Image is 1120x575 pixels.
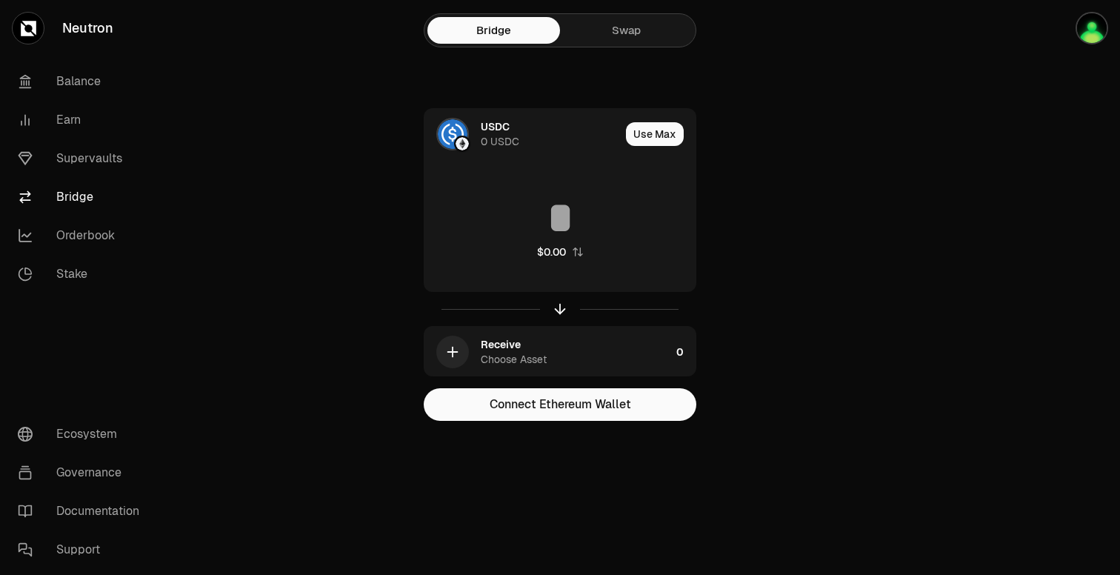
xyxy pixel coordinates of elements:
div: ReceiveChoose Asset [424,327,670,377]
a: Orderbook [6,216,160,255]
img: Ethereum Logo [456,137,469,150]
button: ReceiveChoose Asset0 [424,327,696,377]
a: Governance [6,453,160,492]
a: Balance [6,62,160,101]
a: Documentation [6,492,160,531]
a: Stake [6,255,160,293]
img: USDC Logo [438,119,467,149]
a: Bridge [427,17,560,44]
div: 0 USDC [481,134,519,149]
img: Volpatte [1076,12,1108,44]
a: Earn [6,101,160,139]
a: Swap [560,17,693,44]
button: Use Max [626,122,684,146]
div: Choose Asset [481,352,547,367]
a: Support [6,531,160,569]
div: Receive [481,337,521,352]
div: USDC [481,119,510,134]
a: Bridge [6,178,160,216]
a: Supervaults [6,139,160,178]
div: $0.00 [537,245,566,259]
button: $0.00 [537,245,584,259]
button: Connect Ethereum Wallet [424,388,696,421]
a: Ecosystem [6,415,160,453]
div: USDC LogoEthereum LogoUSDC0 USDC [424,109,620,159]
div: 0 [676,327,696,377]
